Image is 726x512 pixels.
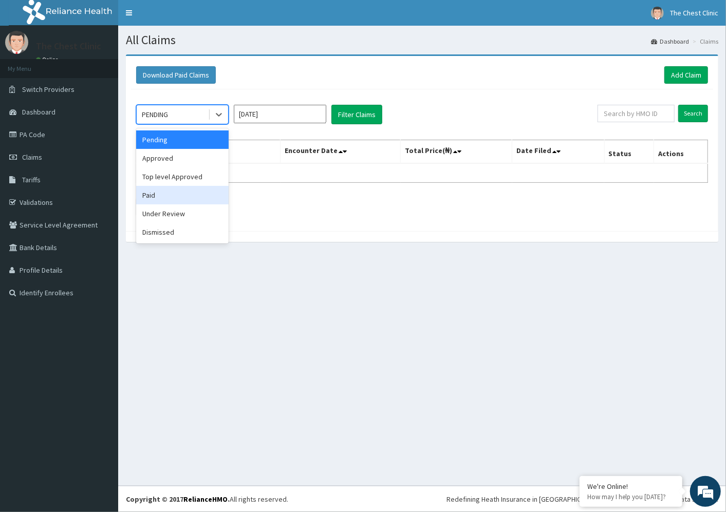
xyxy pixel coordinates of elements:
[118,486,726,512] footer: All rights reserved.
[587,482,675,491] div: We're Online!
[690,37,718,46] li: Claims
[36,42,101,51] p: The Chest Clinic
[136,149,229,167] div: Approved
[22,85,75,94] span: Switch Providers
[136,186,229,204] div: Paid
[36,56,61,63] a: Online
[142,109,168,120] div: PENDING
[598,105,675,122] input: Search by HMO ID
[183,495,228,504] a: RelianceHMO
[126,495,230,504] strong: Copyright © 2017 .
[136,130,229,149] div: Pending
[678,105,708,122] input: Search
[126,33,718,47] h1: All Claims
[651,7,664,20] img: User Image
[136,167,229,186] div: Top level Approved
[670,8,718,17] span: The Chest Clinic
[512,140,604,164] th: Date Filed
[401,140,512,164] th: Total Price(₦)
[22,153,42,162] span: Claims
[664,66,708,84] a: Add Claim
[136,66,216,84] button: Download Paid Claims
[281,140,401,164] th: Encounter Date
[136,223,229,241] div: Dismissed
[136,204,229,223] div: Under Review
[587,492,675,501] p: How may I help you today?
[22,175,41,184] span: Tariffs
[654,140,708,164] th: Actions
[446,494,718,504] div: Redefining Heath Insurance in [GEOGRAPHIC_DATA] using Telemedicine and Data Science!
[22,107,55,117] span: Dashboard
[234,105,326,123] input: Select Month and Year
[5,31,28,54] img: User Image
[604,140,654,164] th: Status
[331,105,382,124] button: Filter Claims
[651,37,689,46] a: Dashboard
